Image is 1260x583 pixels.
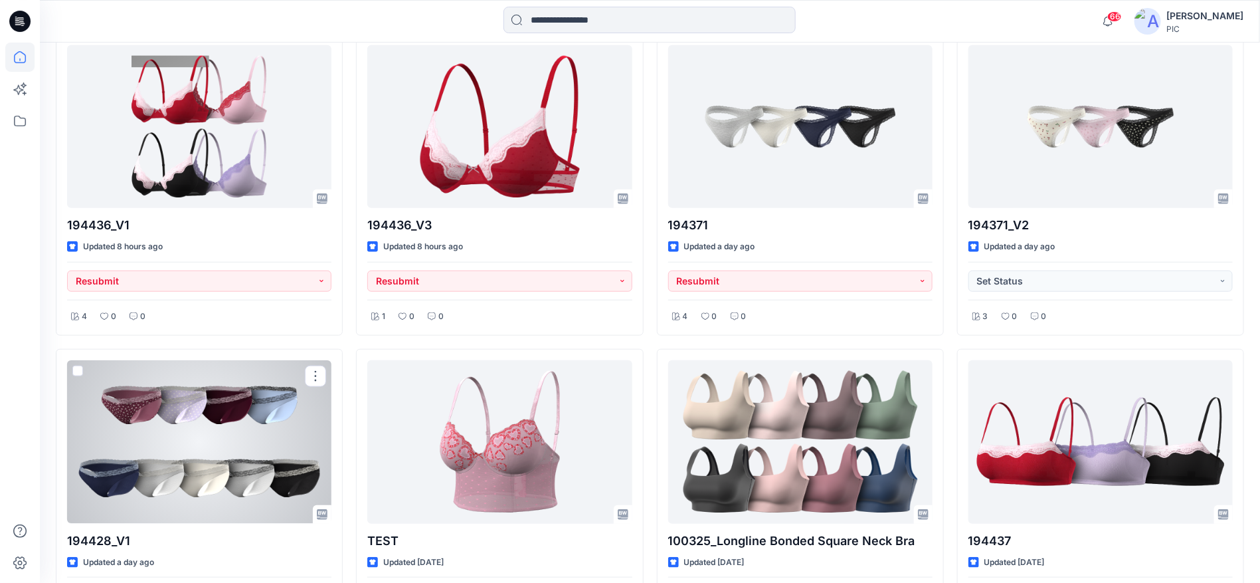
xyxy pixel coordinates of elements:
p: 0 [409,310,414,324]
p: 194428_V1 [67,532,331,550]
a: 194436_V3 [367,45,632,208]
p: 0 [111,310,116,324]
p: 1 [382,310,385,324]
p: 0 [140,310,145,324]
a: 194437 [968,360,1233,523]
a: 100325_Longline Bonded Square Neck Bra [668,360,933,523]
a: 194436_V1 [67,45,331,208]
a: TEST [367,360,632,523]
p: 0 [1012,310,1018,324]
p: Updated a day ago [83,556,154,570]
p: 194371_V2 [968,216,1233,235]
p: 0 [712,310,717,324]
a: 194371 [668,45,933,208]
img: avatar [1134,8,1161,35]
p: 0 [438,310,444,324]
p: Updated 8 hours ago [83,240,163,254]
p: TEST [367,532,632,550]
div: [PERSON_NAME] [1166,8,1243,24]
p: 194436_V1 [67,216,331,235]
p: Updated a day ago [684,240,755,254]
p: Updated [DATE] [684,556,745,570]
p: Updated [DATE] [984,556,1045,570]
p: Updated [DATE] [383,556,444,570]
p: 0 [1041,310,1047,324]
p: 0 [741,310,747,324]
a: 194428_V1 [67,360,331,523]
a: 194371_V2 [968,45,1233,208]
p: 4 [683,310,688,324]
p: 4 [82,310,87,324]
div: PIC [1166,24,1243,34]
p: Updated 8 hours ago [383,240,463,254]
p: 194436_V3 [367,216,632,235]
p: 100325_Longline Bonded Square Neck Bra [668,532,933,550]
p: Updated a day ago [984,240,1055,254]
p: 3 [983,310,988,324]
span: 66 [1107,11,1122,22]
p: 194437 [968,532,1233,550]
p: 194371 [668,216,933,235]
